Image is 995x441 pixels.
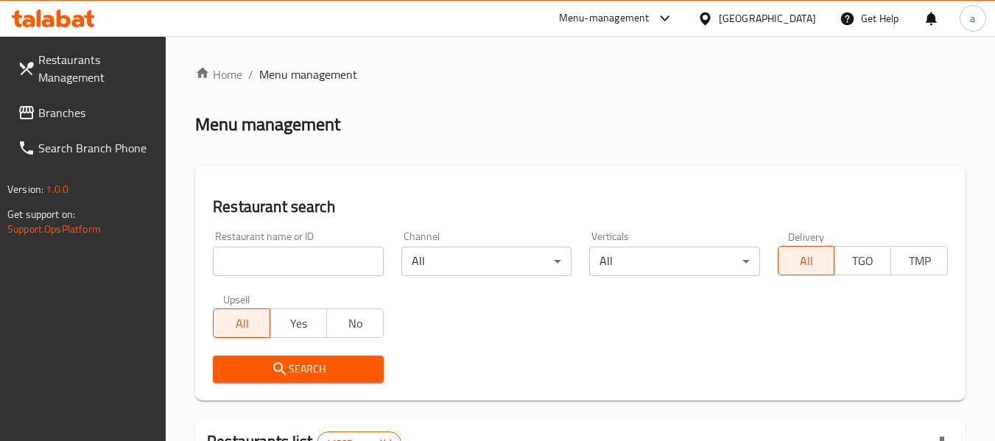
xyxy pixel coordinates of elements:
[213,196,948,218] h2: Restaurant search
[6,95,166,130] a: Branches
[890,246,948,275] button: TMP
[6,42,166,95] a: Restaurants Management
[38,139,155,157] span: Search Branch Phone
[326,308,384,338] button: No
[559,10,650,27] div: Menu-management
[719,10,816,27] div: [GEOGRAPHIC_DATA]
[213,356,383,383] button: Search
[38,51,155,86] span: Restaurants Management
[276,313,321,334] span: Yes
[788,231,825,241] label: Delivery
[840,250,885,272] span: TGO
[589,247,759,276] div: All
[213,308,270,338] button: All
[195,113,340,136] h2: Menu management
[38,104,155,121] span: Branches
[401,247,572,276] div: All
[970,10,975,27] span: a
[225,360,371,378] span: Search
[834,246,891,275] button: TGO
[333,313,378,334] span: No
[270,308,327,338] button: Yes
[784,250,829,272] span: All
[195,66,966,83] nav: breadcrumb
[7,219,101,239] a: Support.OpsPlatform
[248,66,253,83] li: /
[219,313,264,334] span: All
[213,247,383,276] input: Search for restaurant name or ID..
[195,66,242,83] a: Home
[223,294,250,304] label: Upsell
[7,180,43,199] span: Version:
[46,180,68,199] span: 1.0.0
[7,205,75,224] span: Get support on:
[778,246,835,275] button: All
[259,66,357,83] span: Menu management
[6,130,166,166] a: Search Branch Phone
[897,250,942,272] span: TMP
